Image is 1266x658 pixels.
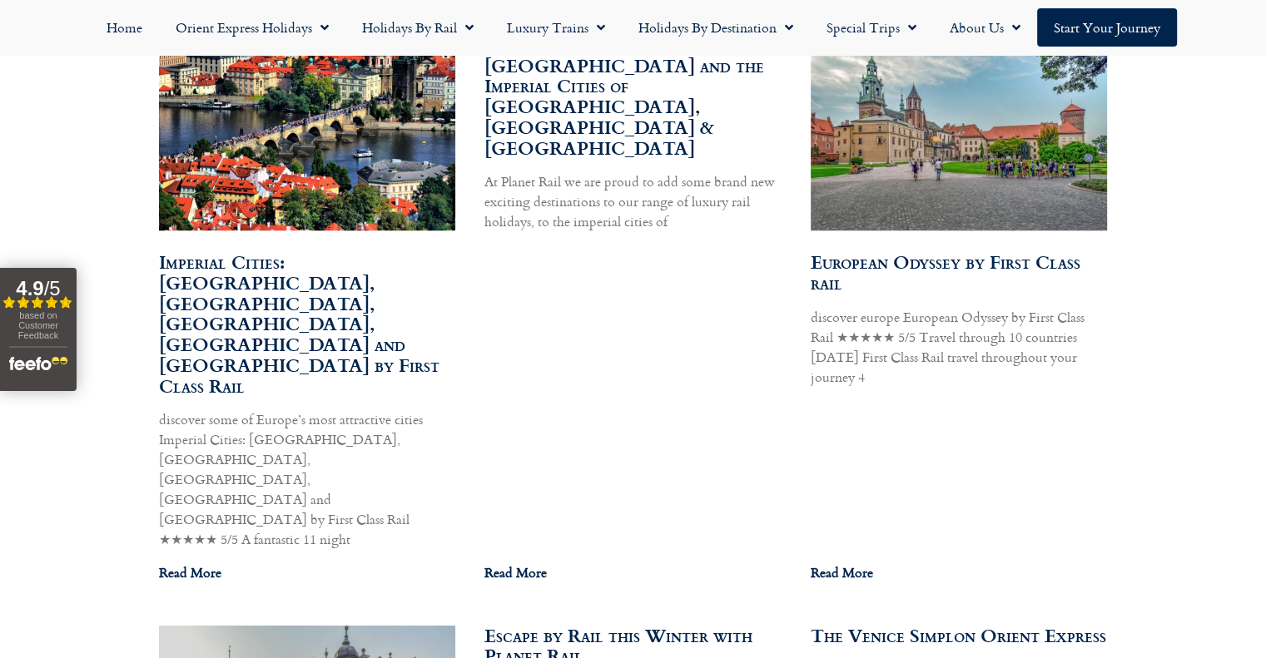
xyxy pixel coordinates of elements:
a: The Venice Simplon Orient Express [811,621,1106,649]
a: About Us [933,8,1037,47]
a: European Odyssey by First Class rail [811,248,1080,296]
a: Read more about European Odyssey by First Class rail [811,562,873,582]
p: At Planet Rail we are proud to add some brand new exciting destinations to our range of luxury ra... [484,171,782,231]
a: New First Class Rail Holiday to [GEOGRAPHIC_DATA] and the Imperial Cities of [GEOGRAPHIC_DATA], [... [484,31,764,161]
a: Holidays by Destination [622,8,810,47]
a: Luxury Trains [490,8,622,47]
a: Special Trips [810,8,933,47]
a: Read more about Imperial Cities: Berlin, Prague, Budapest, Vienna and Nuremberg by First Class Rail [159,562,221,582]
a: Home [90,8,159,47]
nav: Menu [8,8,1258,47]
p: discover europe European Odyssey by First Class Rail ★★★★★ 5/5 Travel through 10 countries [DATE]... [811,307,1108,387]
p: discover some of Europe’s most attractive cities Imperial Cities: [GEOGRAPHIC_DATA], [GEOGRAPHIC_... [159,409,456,549]
a: Orient Express Holidays [159,8,345,47]
a: Start your Journey [1037,8,1177,47]
a: Read more about New First Class Rail Holiday to Central Europe and the Imperial Cities of Prague,... [484,562,547,582]
a: Imperial Cities: [GEOGRAPHIC_DATA], [GEOGRAPHIC_DATA], [GEOGRAPHIC_DATA], [GEOGRAPHIC_DATA] and [... [159,248,439,399]
a: Holidays by Rail [345,8,490,47]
